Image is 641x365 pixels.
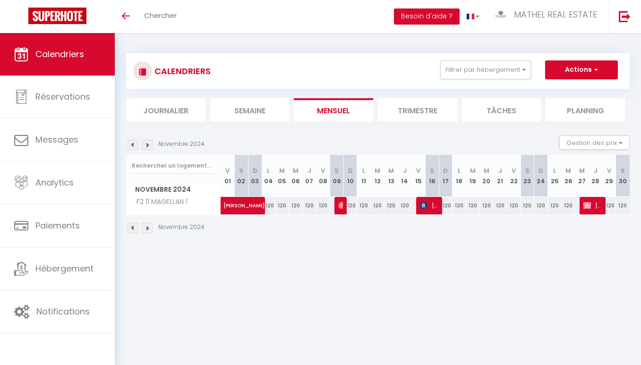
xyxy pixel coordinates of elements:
abbr: V [321,166,325,175]
th: 18 [453,155,466,197]
span: [PERSON_NAME] [420,196,438,214]
abbr: D [348,166,353,175]
abbr: S [621,166,625,175]
div: 120 [303,197,316,214]
span: Hébergement [35,263,94,274]
button: Gestion des prix [559,136,630,150]
th: 15 [411,155,425,197]
th: 11 [357,155,371,197]
abbr: D [538,166,543,175]
abbr: L [362,166,365,175]
abbr: L [458,166,461,175]
abbr: M [470,166,476,175]
div: 120 [398,197,411,214]
input: Rechercher un logement... [132,157,215,174]
abbr: M [388,166,394,175]
div: 120 [548,197,562,214]
abbr: L [267,166,270,175]
th: 06 [289,155,303,197]
abbr: J [308,166,311,175]
div: 120 [343,197,357,214]
button: Besoin d'aide ? [394,8,460,25]
abbr: M [293,166,299,175]
abbr: L [553,166,556,175]
div: 120 [316,197,330,214]
abbr: M [579,166,585,175]
div: 120 [534,197,548,214]
th: 09 [330,155,343,197]
span: Notifications [36,306,90,317]
div: 120 [453,197,466,214]
abbr: V [512,166,516,175]
th: 25 [548,155,562,197]
abbr: M [375,166,380,175]
h3: CALENDRIERS [152,60,211,82]
img: Super Booking [28,8,86,24]
span: Analytics [35,177,74,188]
th: 30 [616,155,630,197]
abbr: V [225,166,230,175]
li: Tâches [462,98,541,121]
span: F2 11 MAGELLAN 1 [128,197,190,207]
th: 07 [303,155,316,197]
th: 26 [562,155,575,197]
span: Chercher [144,10,177,20]
abbr: M [279,166,285,175]
th: 23 [521,155,534,197]
abbr: D [443,166,448,175]
div: 120 [493,197,507,214]
th: 13 [385,155,398,197]
abbr: S [239,166,243,175]
th: 27 [575,155,589,197]
th: 04 [262,155,275,197]
div: 120 [357,197,371,214]
th: 16 [425,155,439,197]
li: Journalier [126,98,205,121]
div: 120 [616,197,630,214]
div: 120 [466,197,480,214]
div: 120 [507,197,521,214]
img: logout [619,10,631,22]
abbr: V [607,166,611,175]
th: 05 [275,155,289,197]
p: Novembre 2024 [158,140,205,149]
abbr: S [430,166,434,175]
abbr: D [253,166,257,175]
img: ... [494,8,508,20]
th: 21 [493,155,507,197]
li: Mensuel [294,98,373,121]
th: 19 [466,155,480,197]
abbr: M [565,166,571,175]
li: Planning [546,98,625,121]
th: 22 [507,155,521,197]
th: 28 [589,155,602,197]
div: 120 [385,197,398,214]
span: Paiements [35,220,80,231]
div: 120 [371,197,385,214]
li: Trimestre [378,98,457,121]
div: 120 [439,197,453,214]
button: Filtrer par hébergement [440,60,531,79]
abbr: S [525,166,530,175]
span: Messages [35,134,78,145]
abbr: J [594,166,598,175]
th: 12 [371,155,385,197]
span: Réservations [35,91,90,102]
p: Novembre 2024 [158,223,205,232]
th: 20 [480,155,494,197]
th: 01 [221,155,235,197]
span: Novembre 2024 [127,183,221,196]
span: [PERSON_NAME] [583,196,602,214]
span: Calendriers [35,48,84,60]
th: 03 [248,155,262,197]
div: 120 [521,197,534,214]
div: 120 [562,197,575,214]
th: 14 [398,155,411,197]
th: 29 [602,155,616,197]
abbr: M [484,166,489,175]
abbr: J [403,166,407,175]
li: Semaine [210,98,290,121]
th: 17 [439,155,453,197]
abbr: J [498,166,502,175]
th: 02 [234,155,248,197]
